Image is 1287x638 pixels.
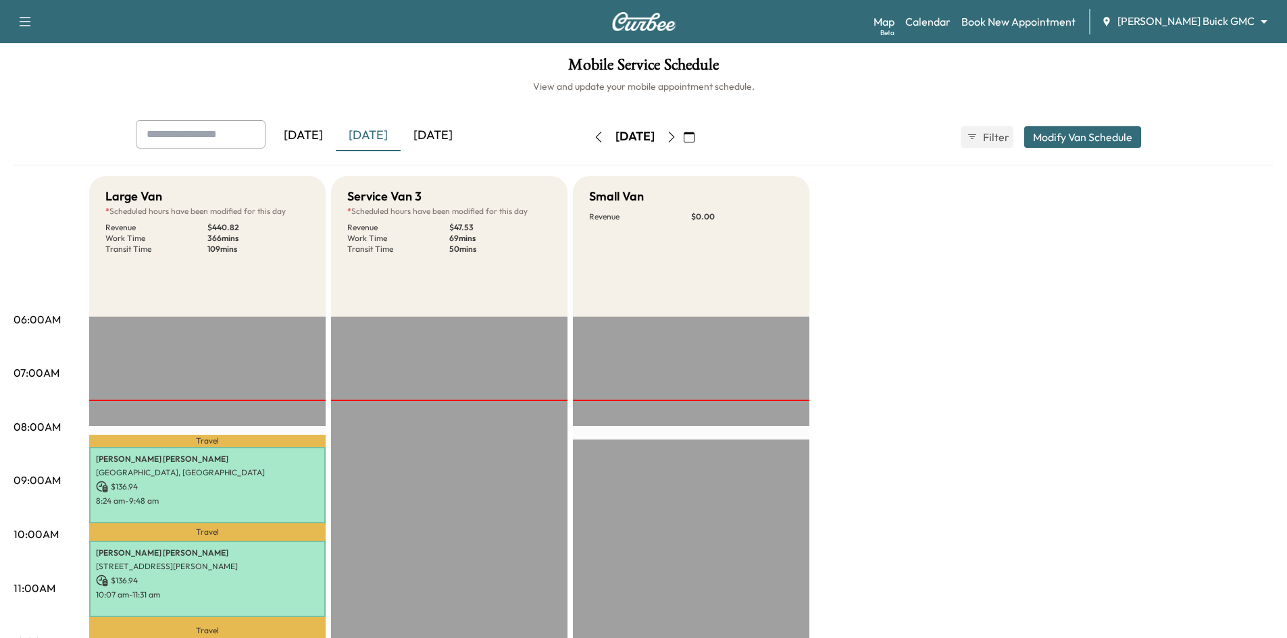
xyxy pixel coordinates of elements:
p: 8:24 am - 9:48 am [96,496,319,506]
p: 366 mins [207,233,309,244]
h5: Large Van [105,187,162,206]
p: Travel [89,435,326,448]
h6: View and update your mobile appointment schedule. [14,80,1273,93]
img: Curbee Logo [611,12,676,31]
p: Revenue [589,211,691,222]
p: Revenue [105,222,207,233]
p: 10:07 am - 11:31 am [96,589,319,600]
p: [STREET_ADDRESS][PERSON_NAME] [96,561,319,572]
p: Revenue [347,222,449,233]
button: Filter [961,126,1013,148]
p: Work Time [347,233,449,244]
p: 08:00AM [14,419,61,435]
div: [DATE] [336,120,401,151]
p: 10:00AM [14,526,59,542]
p: Transit Time [347,244,449,255]
p: Work Time [105,233,207,244]
a: MapBeta [874,14,894,30]
p: Travel [89,523,326,541]
h1: Mobile Service Schedule [14,57,1273,80]
p: [PERSON_NAME] [PERSON_NAME] [96,548,319,558]
p: $ 0.00 [691,211,793,222]
div: [DATE] [615,128,655,145]
div: [DATE] [271,120,336,151]
p: 09:00AM [14,472,61,488]
p: 11:00AM [14,580,55,596]
div: Beta [880,28,894,38]
p: 06:00AM [14,311,61,327]
p: [GEOGRAPHIC_DATA], [GEOGRAPHIC_DATA] [96,467,319,478]
p: Transit Time [105,244,207,255]
div: [DATE] [401,120,465,151]
button: Modify Van Schedule [1024,126,1141,148]
p: 07:00AM [14,365,59,381]
p: $ 47.53 [449,222,551,233]
p: $ 136.94 [96,575,319,587]
p: 50 mins [449,244,551,255]
p: 69 mins [449,233,551,244]
span: [PERSON_NAME] Buick GMC [1117,14,1255,29]
p: [PERSON_NAME] [PERSON_NAME] [96,454,319,464]
p: Scheduled hours have been modified for this day [105,206,309,217]
a: Book New Appointment [961,14,1076,30]
p: $ 440.82 [207,222,309,233]
p: 109 mins [207,244,309,255]
p: Scheduled hours have been modified for this day [347,206,551,217]
h5: Service Van 3 [347,187,422,206]
h5: Small Van [589,187,644,206]
span: Filter [983,129,1007,145]
p: $ 136.94 [96,481,319,493]
a: Calendar [905,14,951,30]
